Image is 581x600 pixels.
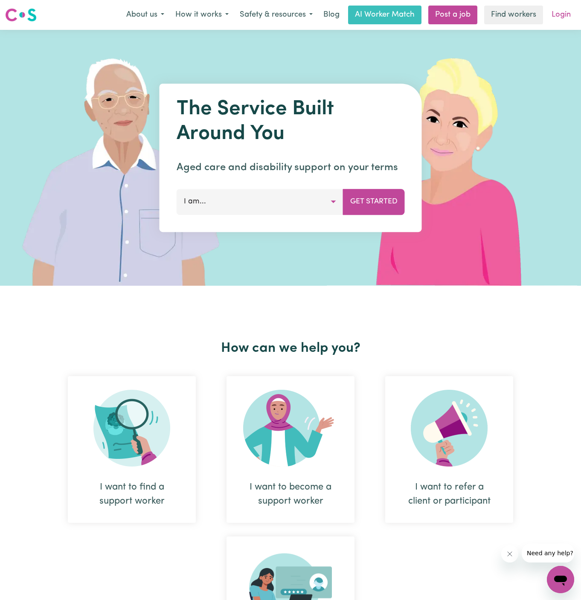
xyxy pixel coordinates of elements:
[547,566,574,593] iframe: Button to launch messaging window
[68,376,196,523] div: I want to find a support worker
[177,189,343,214] button: I am...
[52,340,529,357] h2: How can we help you?
[343,189,405,214] button: Get Started
[522,544,574,562] iframe: Message from company
[428,6,477,24] a: Post a job
[234,6,318,24] button: Safety & resources
[170,6,234,24] button: How it works
[93,390,170,467] img: Search
[88,480,175,508] div: I want to find a support worker
[484,6,543,24] a: Find workers
[5,7,37,23] img: Careseekers logo
[5,5,37,25] a: Careseekers logo
[177,97,405,146] h1: The Service Built Around You
[348,6,421,24] a: AI Worker Match
[406,480,493,508] div: I want to refer a client or participant
[121,6,170,24] button: About us
[243,390,338,467] img: Become Worker
[227,376,354,523] div: I want to become a support worker
[501,545,518,562] iframe: Close message
[177,160,405,175] p: Aged care and disability support on your terms
[385,376,513,523] div: I want to refer a client or participant
[247,480,334,508] div: I want to become a support worker
[411,390,488,467] img: Refer
[318,6,345,24] a: Blog
[546,6,576,24] a: Login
